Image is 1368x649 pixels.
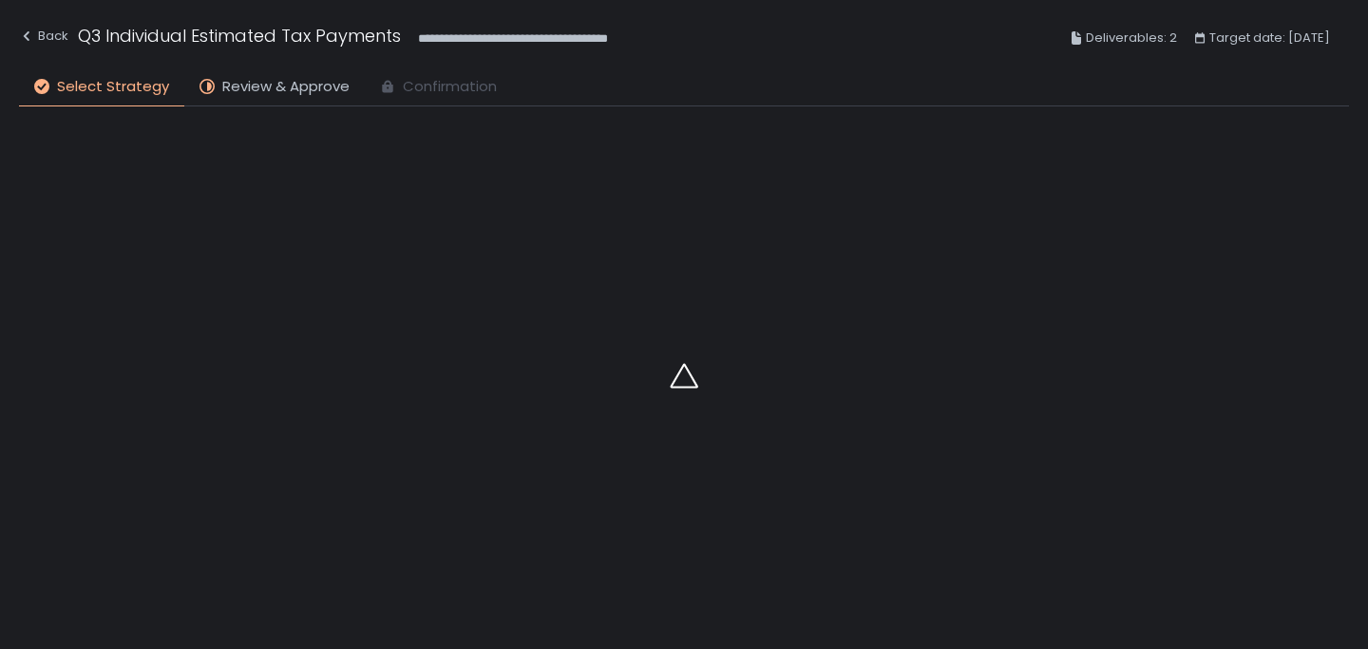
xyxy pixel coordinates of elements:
span: Deliverables: 2 [1086,27,1177,49]
span: Confirmation [403,76,497,98]
span: Review & Approve [222,76,350,98]
h1: Q3 Individual Estimated Tax Payments [78,23,401,48]
div: Back [19,25,68,48]
span: Target date: [DATE] [1209,27,1330,49]
button: Back [19,23,68,54]
span: Select Strategy [57,76,169,98]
